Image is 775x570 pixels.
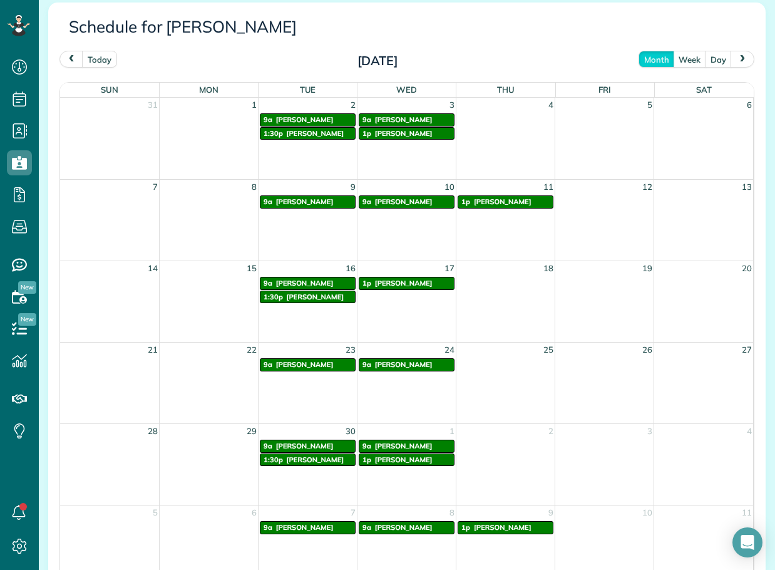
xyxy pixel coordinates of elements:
[245,343,258,357] span: 22
[741,180,753,194] span: 13
[646,98,654,112] span: 5
[146,343,159,357] span: 21
[199,85,218,95] span: Mon
[276,279,334,288] span: [PERSON_NAME]
[287,455,344,464] span: [PERSON_NAME]
[375,115,433,124] span: [PERSON_NAME]
[260,195,356,208] a: 9a [PERSON_NAME]
[344,343,357,357] span: 23
[264,523,272,532] span: 9a
[276,197,334,206] span: [PERSON_NAME]
[69,18,745,36] h3: Schedule for [PERSON_NAME]
[264,455,283,464] span: 1:30p
[375,442,433,450] span: [PERSON_NAME]
[474,523,531,532] span: [PERSON_NAME]
[746,98,753,112] span: 6
[673,51,706,68] button: week
[82,51,117,68] button: today
[260,440,356,452] a: 9a [PERSON_NAME]
[264,293,283,301] span: 1:30p
[362,115,371,124] span: 9a
[264,115,272,124] span: 9a
[264,279,272,288] span: 9a
[287,293,344,301] span: [PERSON_NAME]
[641,343,654,357] span: 26
[448,424,456,438] span: 1
[359,521,454,534] a: 9a [PERSON_NAME]
[299,54,456,68] h2: [DATE]
[359,358,454,371] a: 9a [PERSON_NAME]
[276,360,334,369] span: [PERSON_NAME]
[18,281,36,294] span: New
[547,98,555,112] span: 4
[245,424,258,438] span: 29
[362,129,371,138] span: 1p
[245,261,258,276] span: 15
[375,279,433,288] span: [PERSON_NAME]
[641,180,654,194] span: 12
[276,442,334,450] span: [PERSON_NAME]
[344,261,357,276] span: 16
[151,505,159,520] span: 5
[349,505,357,520] span: 7
[362,279,371,288] span: 1p
[362,197,371,206] span: 9a
[497,85,515,95] span: Thu
[547,505,555,520] span: 9
[598,85,611,95] span: Fri
[362,523,371,532] span: 9a
[375,360,433,369] span: [PERSON_NAME]
[264,442,272,450] span: 9a
[260,127,356,140] a: 1:30p [PERSON_NAME]
[732,527,762,557] div: Open Intercom Messenger
[641,261,654,276] span: 19
[646,424,654,438] span: 3
[375,523,433,532] span: [PERSON_NAME]
[287,129,344,138] span: [PERSON_NAME]
[375,129,433,138] span: [PERSON_NAME]
[260,277,356,289] a: 9a [PERSON_NAME]
[359,440,454,452] a: 9a [PERSON_NAME]
[443,261,456,276] span: 17
[151,180,159,194] span: 7
[359,195,454,208] a: 9a [PERSON_NAME]
[696,85,712,95] span: Sat
[641,505,654,520] span: 10
[359,127,454,140] a: 1p [PERSON_NAME]
[443,343,456,357] span: 24
[461,197,470,206] span: 1p
[260,291,356,303] a: 1:30p [PERSON_NAME]
[250,180,258,194] span: 8
[260,521,356,534] a: 9a [PERSON_NAME]
[362,455,371,464] span: 1p
[349,98,357,112] span: 2
[474,197,531,206] span: [PERSON_NAME]
[264,129,283,138] span: 1:30p
[746,424,753,438] span: 4
[264,360,272,369] span: 9a
[458,521,553,534] a: 1p [PERSON_NAME]
[448,505,456,520] span: 8
[300,85,316,95] span: Tue
[59,51,83,68] button: prev
[448,98,456,112] span: 3
[260,453,356,466] a: 1:30p [PERSON_NAME]
[18,313,36,326] span: New
[250,505,258,520] span: 6
[461,523,470,532] span: 1p
[260,113,356,126] a: 9a [PERSON_NAME]
[276,115,334,124] span: [PERSON_NAME]
[458,195,553,208] a: 1p [PERSON_NAME]
[101,85,118,95] span: Sun
[362,442,371,450] span: 9a
[639,51,675,68] button: month
[349,180,357,194] span: 9
[146,98,159,112] span: 31
[741,343,753,357] span: 27
[359,453,454,466] a: 1p [PERSON_NAME]
[146,261,159,276] span: 14
[260,358,356,371] a: 9a [PERSON_NAME]
[547,424,555,438] span: 2
[443,180,456,194] span: 10
[362,360,371,369] span: 9a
